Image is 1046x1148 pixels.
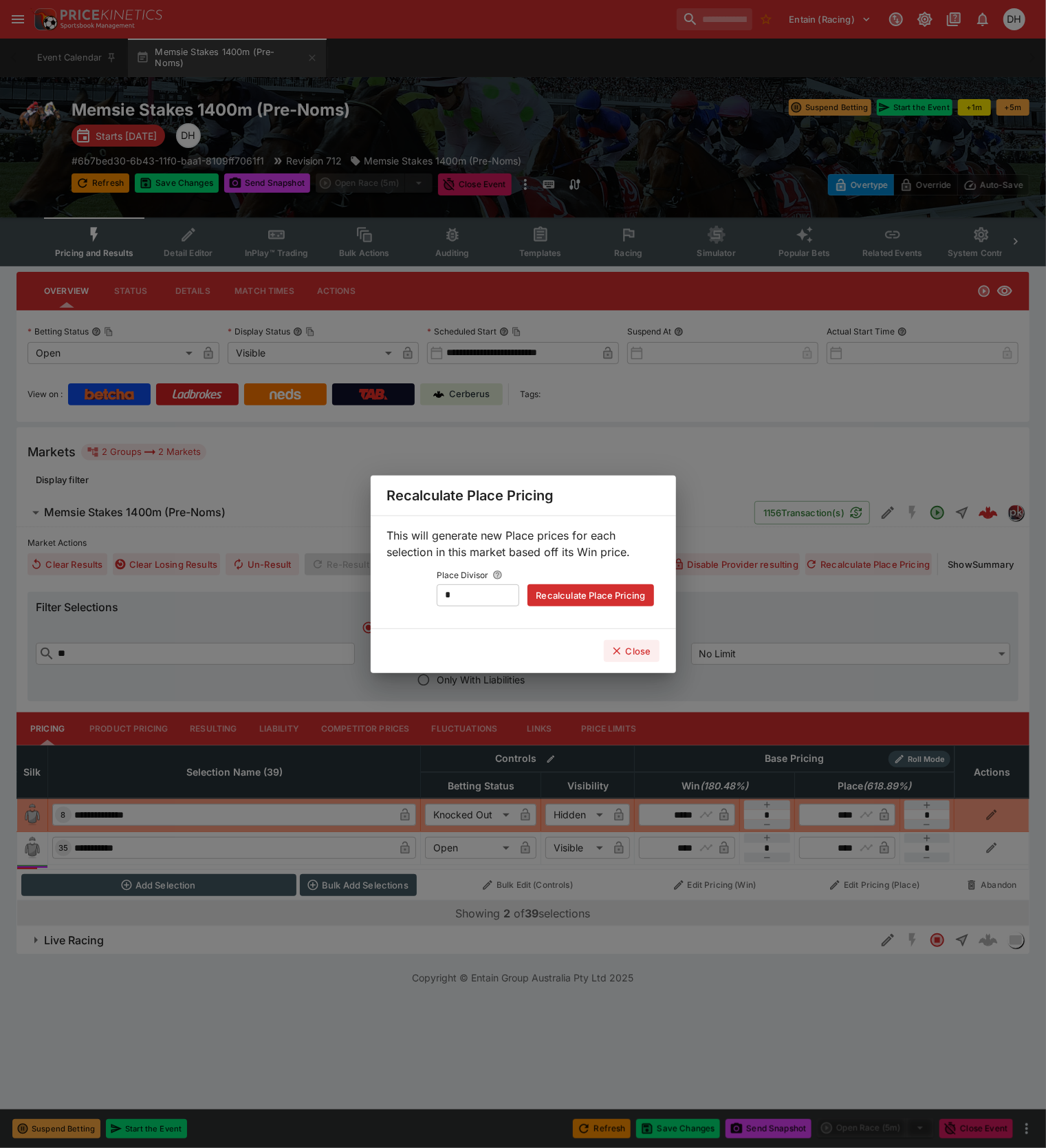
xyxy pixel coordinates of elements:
button: Recalculate Place Pricing [527,584,653,606]
button: Close [604,640,660,662]
p: Place Divisor [437,569,488,584]
div: Recalculate Place Pricing [371,476,676,515]
p: This will generate new Place prices for each selection in this market based off its Win price. [387,527,660,560]
button: Value to divide Win prices by in order to calculate Place/Top 3 prices (Place = (Win - 1)/divisor... [488,566,507,584]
